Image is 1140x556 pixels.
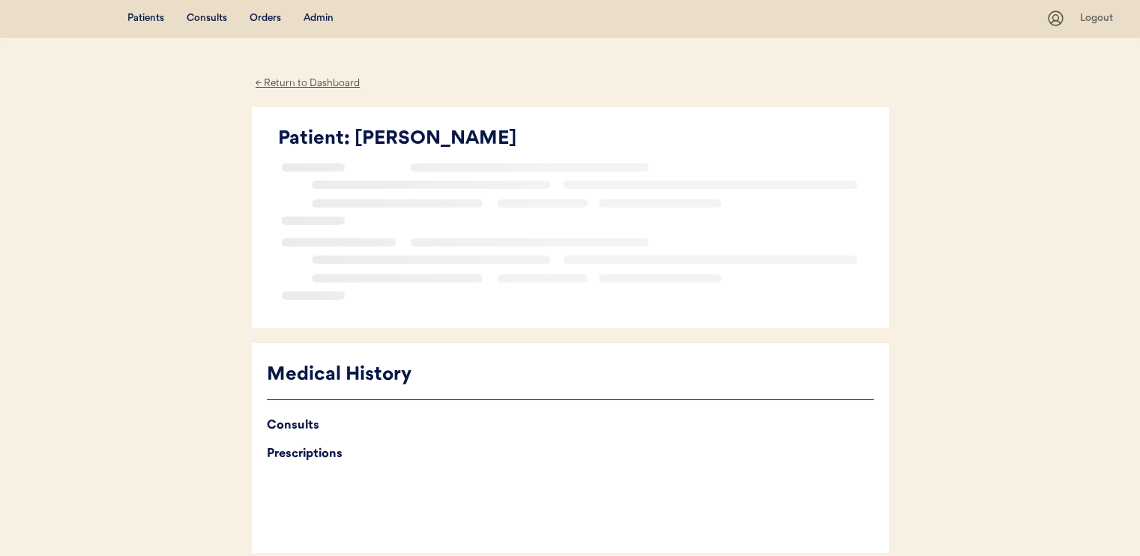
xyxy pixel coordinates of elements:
[267,444,874,465] div: Prescriptions
[252,75,364,92] div: ← Return to Dashboard
[187,11,227,26] div: Consults
[1080,11,1118,26] div: Logout
[250,11,281,26] div: Orders
[304,11,334,26] div: Admin
[267,415,874,436] div: Consults
[267,361,874,390] div: Medical History
[127,11,164,26] div: Patients
[278,125,874,154] div: Patient: [PERSON_NAME]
